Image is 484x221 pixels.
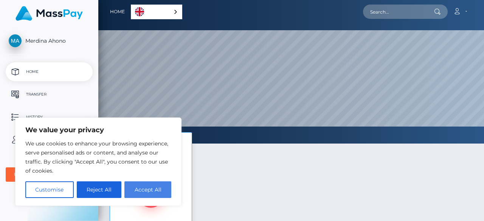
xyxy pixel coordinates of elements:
p: Transfer [9,89,90,100]
a: English [131,5,182,19]
a: Transfer [6,85,93,104]
button: Reject All [77,181,122,198]
div: Language [131,5,182,19]
p: We use cookies to enhance your browsing experience, serve personalised ads or content, and analys... [25,139,171,175]
div: User Agreements [14,172,76,178]
div: We value your privacy [15,117,181,206]
aside: Language selected: English [131,5,182,19]
a: History [6,108,93,127]
button: User Agreements [6,167,93,182]
p: Home [9,66,90,77]
span: Merdina Ahono [6,37,93,44]
a: Home [110,4,125,20]
p: History [9,111,90,123]
a: User Profile [6,130,93,149]
img: MassPay [16,6,83,21]
button: Accept All [124,181,171,198]
button: Customise [25,181,74,198]
p: We value your privacy [25,125,171,134]
a: Home [6,62,93,81]
p: User Profile [9,134,90,145]
input: Search... [363,5,434,19]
